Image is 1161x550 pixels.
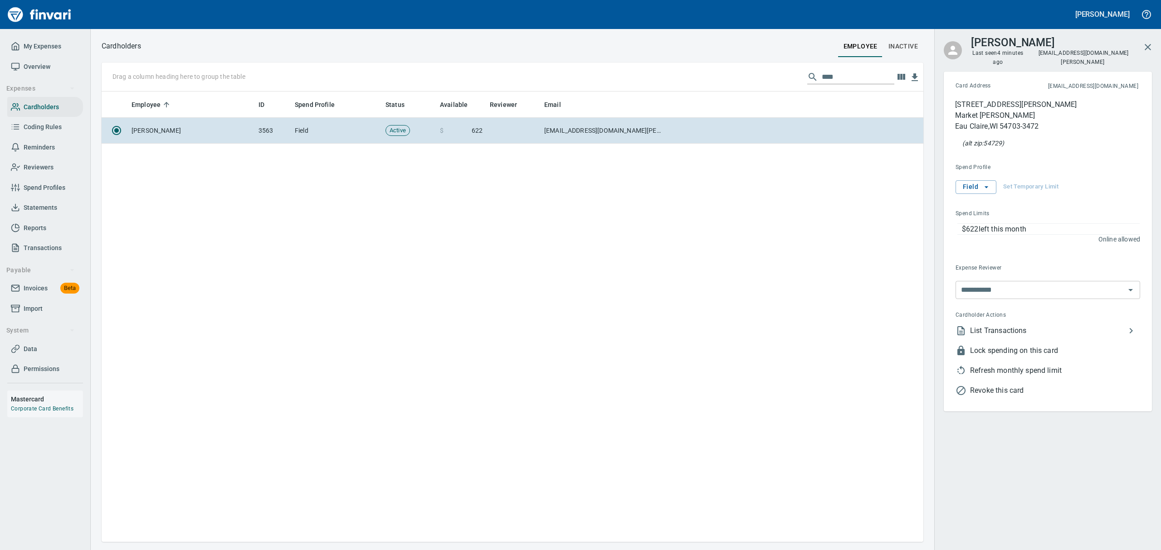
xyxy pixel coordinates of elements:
p: Drag a column heading here to group the table [112,72,245,81]
span: Set Temporary Limit [1003,182,1059,192]
a: Data [7,339,83,359]
span: $ [440,126,444,135]
span: System [6,325,75,336]
h5: [PERSON_NAME] [1075,10,1130,19]
span: Overview [24,61,50,72]
span: Refresh monthly spend limit [970,365,1140,376]
span: Data [24,343,37,355]
span: Import [24,303,43,314]
span: Lock spending on this card [970,345,1140,356]
span: Email [544,99,561,110]
span: Invoices [24,283,48,294]
span: Card Address [956,82,1020,91]
button: Close cardholder [1137,36,1159,58]
td: [PERSON_NAME] [128,118,255,144]
span: Employee [132,99,161,110]
button: System [3,322,78,339]
span: Expenses [6,83,75,94]
span: Inactive [888,41,918,52]
span: employee [844,41,878,52]
span: Spend Limits [956,209,1064,218]
span: Email [544,99,573,110]
button: Expenses [3,80,78,97]
a: Reports [7,218,83,238]
p: Eau Claire , WI 54703-3472 [955,121,1077,132]
a: My Expenses [7,36,83,57]
span: List Transactions [970,325,1126,336]
h3: [PERSON_NAME] [971,34,1055,49]
a: Corporate Card Benefits [11,405,73,412]
button: [PERSON_NAME] [1073,7,1132,21]
button: Download Table [908,71,922,84]
a: Spend Profiles [7,178,83,198]
span: Cardholder Actions [956,311,1072,320]
span: Permissions [24,363,59,375]
span: Spend Profile [295,99,346,110]
span: Coding Rules [24,121,62,133]
span: Statements [24,202,57,213]
span: Reviewer [490,99,529,110]
span: Active [386,126,410,135]
time: 4 minutes ago [993,50,1023,65]
span: Reviewer [490,99,517,110]
a: Cardholders [7,97,83,117]
p: Online allowed [948,235,1140,244]
span: Transactions [24,242,62,254]
span: Last seen [971,49,1025,67]
nav: breadcrumb [102,41,141,52]
span: Available [440,99,468,110]
a: Overview [7,57,83,77]
a: InvoicesBeta [7,278,83,299]
img: Finvari [5,4,73,25]
td: [EMAIL_ADDRESS][DOMAIN_NAME][PERSON_NAME] [541,118,668,144]
button: Choose columns to display [894,70,908,84]
span: [EMAIL_ADDRESS][DOMAIN_NAME][PERSON_NAME] [1038,49,1129,66]
span: This is the email address for cardholder receipts [1020,82,1138,91]
a: Reminders [7,137,83,158]
span: Reports [24,222,46,234]
span: Reminders [24,142,55,153]
h6: Mastercard [11,394,83,404]
a: Statements [7,198,83,218]
span: Spend Profile [956,163,1064,172]
span: Expense Reviewer [956,264,1070,273]
p: [STREET_ADDRESS][PERSON_NAME] [955,99,1077,110]
span: 622 [472,126,483,135]
span: Status [385,99,405,110]
a: Coding Rules [7,117,83,137]
span: My Expenses [24,41,61,52]
span: Spend Profile [295,99,335,110]
span: Spend Profiles [24,182,65,193]
span: Beta [60,283,79,294]
span: Available [440,99,479,110]
a: Permissions [7,359,83,379]
a: Reviewers [7,157,83,178]
span: Employee [132,99,172,110]
p: $622 left this month [962,224,1140,235]
span: ID [259,99,264,110]
button: Set Temporary Limit [1001,180,1061,194]
button: Open [1124,284,1137,296]
a: Import [7,299,83,319]
a: Transactions [7,238,83,258]
span: Revoke this card [970,385,1140,396]
span: Field [963,181,989,193]
button: Field [956,180,996,194]
span: Payable [6,265,75,276]
p: Market [PERSON_NAME] [955,110,1077,121]
button: Payable [3,262,78,279]
span: Reviewers [24,162,54,173]
span: Cardholders [24,101,59,113]
p: Cardholders [102,41,141,52]
span: Status [385,99,416,110]
p: At the pump (or any AVS check), this zip will also be accepted [962,139,1004,148]
td: Field [291,118,382,144]
td: 3563 [255,118,291,144]
li: This will allow the the cardholder to use their full spend limit again [948,361,1140,381]
span: ID [259,99,276,110]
